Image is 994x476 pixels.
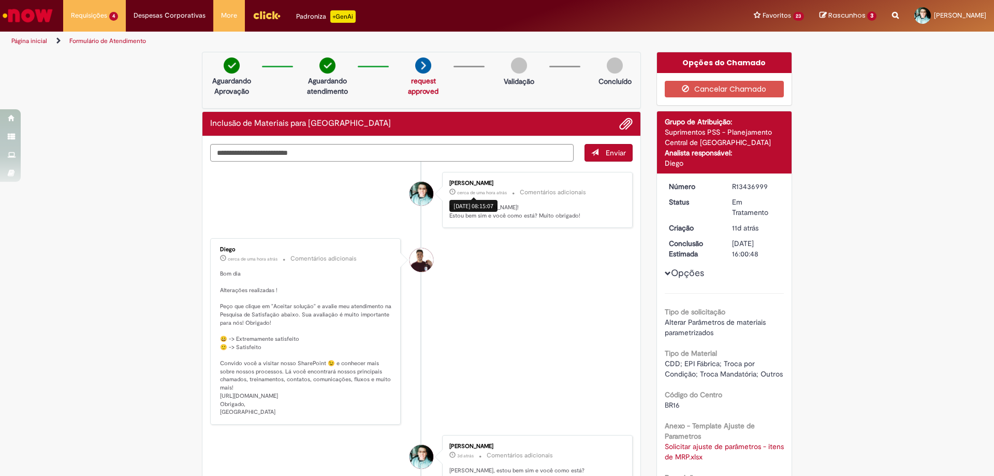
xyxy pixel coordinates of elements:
[665,349,717,358] b: Tipo de Material
[934,11,986,20] span: [PERSON_NAME]
[665,400,680,410] span: BR16
[665,421,755,441] b: Anexo - Template Ajuste de Parametros
[732,181,780,192] div: R13436999
[732,197,780,218] div: Em Tratamento
[220,247,392,253] div: Diego
[11,37,47,45] a: Página inicial
[665,117,784,127] div: Grupo de Atribuição:
[661,197,725,207] dt: Status
[619,117,633,131] button: Adicionar anexos
[221,10,237,21] span: More
[665,390,722,399] b: Código do Centro
[661,223,725,233] dt: Criação
[410,248,433,272] div: Diego Henrique Da Silva
[665,442,786,461] a: Download de Solicitar ajuste de parâmetros - itens de MRP.xlsx
[220,270,392,416] p: Bom dia Alterações realizadas ! Peço que clique em "Aceitar solução" e avalie meu atendimento na ...
[71,10,107,21] span: Requisições
[457,453,474,459] span: 3d atrás
[302,76,353,96] p: Aguardando atendimento
[732,223,780,233] div: 21/08/2025 15:27:07
[665,359,783,379] span: CDD; EPI Fábrica; Troca por Condição; Troca Mandatória; Outros
[732,223,758,233] time: 21/08/2025 15:27:07
[665,158,784,168] div: Diego
[607,57,623,74] img: img-circle-grey.png
[210,119,391,128] h2: Inclusão de Materiais para Estoques Histórico de tíquete
[867,11,876,21] span: 3
[732,238,780,259] div: [DATE] 16:00:48
[109,12,118,21] span: 4
[253,7,281,23] img: click_logo_yellow_360x200.png
[1,5,54,26] img: ServiceNow
[408,76,438,96] a: request approved
[69,37,146,45] a: Formulário de Atendimento
[657,52,792,73] div: Opções do Chamado
[330,10,356,23] p: +GenAi
[410,182,433,206] div: Jean Carlos Ramos Da Silva
[661,238,725,259] dt: Conclusão Estimada
[134,10,206,21] span: Despesas Corporativas
[457,453,474,459] time: 29/08/2025 12:22:51
[8,32,655,51] ul: Trilhas de página
[210,144,574,162] textarea: Digite sua mensagem aqui...
[457,190,507,196] span: cerca de uma hora atrás
[584,144,633,162] button: Enviar
[665,318,768,337] span: Alterar Parâmetros de materiais parametrizados
[449,204,622,220] p: Bom dia, [PERSON_NAME]! Estou bem sim e você como está? Muito obrigado!
[410,445,433,469] div: Jean Carlos Ramos Da Silva
[487,451,553,460] small: Comentários adicionais
[449,180,622,186] div: [PERSON_NAME]
[449,200,498,212] div: [DATE] 08:15:07
[415,57,431,74] img: arrow-next.png
[511,57,527,74] img: img-circle-grey.png
[665,307,725,316] b: Tipo de solicitação
[828,10,866,20] span: Rascunhos
[228,256,277,262] span: cerca de uma hora atrás
[665,148,784,158] div: Analista responsável:
[449,443,622,450] div: [PERSON_NAME]
[290,254,357,263] small: Comentários adicionais
[793,12,805,21] span: 23
[732,223,758,233] span: 11d atrás
[598,76,632,86] p: Concluído
[296,10,356,23] div: Padroniza
[224,57,240,74] img: check-circle-green.png
[606,148,626,157] span: Enviar
[820,11,876,21] a: Rascunhos
[661,181,725,192] dt: Número
[665,81,784,97] button: Cancelar Chamado
[319,57,335,74] img: check-circle-green.png
[228,256,277,262] time: 01/09/2025 08:05:26
[665,127,784,148] div: Suprimentos PSS - Planejamento Central de [GEOGRAPHIC_DATA]
[763,10,791,21] span: Favoritos
[207,76,257,96] p: Aguardando Aprovação
[504,76,534,86] p: Validação
[520,188,586,197] small: Comentários adicionais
